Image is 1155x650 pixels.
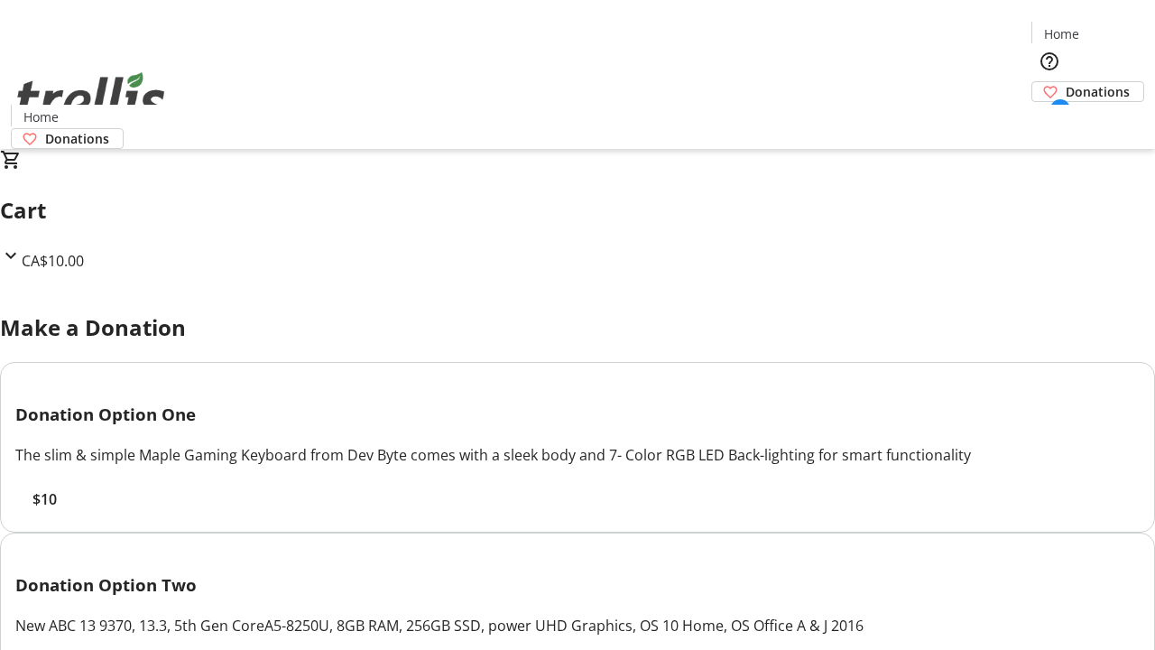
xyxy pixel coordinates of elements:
span: Home [23,107,59,126]
span: Home [1044,24,1079,43]
div: New ABC 13 9370, 13.3, 5th Gen CoreA5-8250U, 8GB RAM, 256GB SSD, power UHD Graphics, OS 10 Home, ... [15,615,1140,636]
span: CA$10.00 [22,251,84,271]
a: Donations [11,128,124,149]
span: $10 [32,488,57,510]
button: Help [1031,43,1067,79]
span: Donations [45,129,109,148]
h3: Donation Option One [15,402,1140,427]
button: $10 [15,488,73,510]
h3: Donation Option Two [15,572,1140,598]
button: Cart [1031,102,1067,138]
a: Donations [1031,81,1144,102]
div: The slim & simple Maple Gaming Keyboard from Dev Byte comes with a sleek body and 7- Color RGB LE... [15,444,1140,466]
span: Donations [1066,82,1130,101]
a: Home [1032,24,1090,43]
a: Home [12,107,69,126]
img: Orient E2E Organization lpDLnQB6nZ's Logo [11,52,171,143]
